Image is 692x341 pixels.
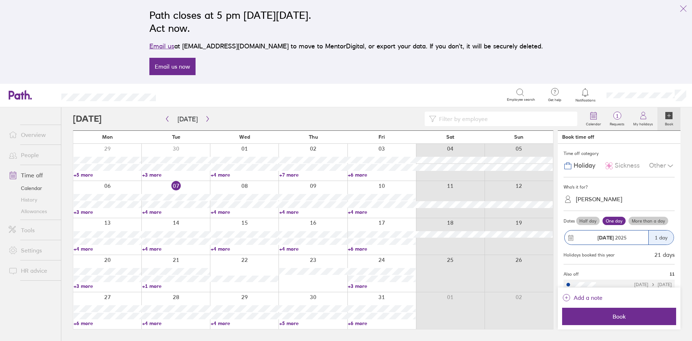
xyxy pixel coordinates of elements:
[3,194,61,206] a: History
[446,134,454,140] span: Sat
[562,292,603,303] button: Add a note
[3,263,61,278] a: HR advice
[574,162,595,169] span: Holiday
[279,172,347,178] a: +7 more
[661,120,678,126] label: Book
[211,246,279,252] a: +4 more
[348,246,416,252] a: +6 more
[657,107,680,130] a: Book
[564,182,675,193] div: Who's it for?
[279,320,347,327] a: +5 more
[309,134,318,140] span: Thu
[279,246,347,252] a: +4 more
[149,42,174,50] a: Email us
[576,196,622,203] div: [PERSON_NAME]
[649,159,675,173] div: Other
[3,128,61,142] a: Overview
[142,320,210,327] a: +4 more
[648,230,674,245] div: 1 day
[3,223,61,237] a: Tools
[348,172,416,178] a: +6 more
[149,41,543,51] p: at [EMAIL_ADDRESS][DOMAIN_NAME] to move to MentorDigital, or export your data. If you don’t, it w...
[74,320,141,327] a: +6 more
[3,182,61,194] a: Calendar
[211,209,279,215] a: +4 more
[142,246,210,252] a: +4 more
[142,209,210,215] a: +4 more
[3,206,61,217] a: Allowances
[74,209,141,215] a: +3 more
[629,120,657,126] label: My holidays
[605,120,629,126] label: Requests
[564,226,675,249] button: [DATE] 20251 day
[574,292,603,303] span: Add a note
[603,217,626,225] label: One day
[348,209,416,215] a: +4 more
[564,272,579,277] span: Also off
[582,107,605,130] a: Calendar
[629,107,657,130] a: My holidays
[564,219,575,224] span: Dates
[629,217,668,225] label: More than a day
[605,107,629,130] a: 1Requests
[562,134,594,140] div: Book time off
[514,134,524,140] span: Sun
[564,148,675,159] div: Time off category
[634,282,672,287] div: [DATE] [DATE]
[507,98,535,102] span: Employee search
[279,209,347,215] a: +4 more
[142,283,210,289] a: +1 more
[211,320,279,327] a: +4 more
[348,320,416,327] a: +6 more
[378,134,385,140] span: Fri
[615,162,640,169] span: Sickness
[582,120,605,126] label: Calendar
[3,168,61,182] a: Time off
[564,252,615,258] div: Holidays booked this year
[543,98,566,102] span: Get help
[436,112,573,126] input: Filter by employee
[3,243,61,258] a: Settings
[597,234,614,241] strong: [DATE]
[597,235,627,241] span: 2025
[142,172,210,178] a: +3 more
[576,217,600,225] label: Half day
[562,308,676,325] button: Book
[654,251,675,258] div: 21 days
[567,313,671,320] span: Book
[211,172,279,178] a: +4 more
[74,172,141,178] a: +5 more
[670,272,675,277] span: 11
[74,246,141,252] a: +4 more
[605,113,629,119] span: 1
[574,98,597,103] span: Notifications
[149,58,196,75] a: Email us now
[172,134,180,140] span: Tue
[348,283,416,289] a: +3 more
[149,9,543,35] h2: Path closes at 5 pm [DATE][DATE]. Act now.
[74,283,141,289] a: +3 more
[239,134,250,140] span: Wed
[102,134,113,140] span: Mon
[172,113,203,125] button: [DATE]
[175,91,194,98] div: Search
[574,87,597,103] a: Notifications
[3,148,61,162] a: People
